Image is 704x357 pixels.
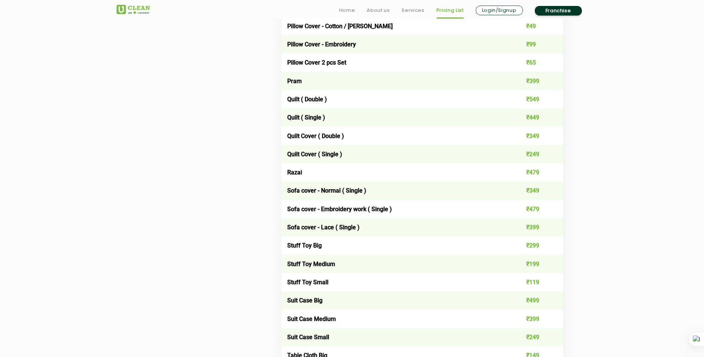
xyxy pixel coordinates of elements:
td: Quilt ( Double ) [282,90,507,108]
img: UClean Laundry and Dry Cleaning [117,5,150,14]
a: About us [367,6,390,15]
td: ₹479 [507,163,563,181]
a: Franchise [535,6,582,16]
td: ₹65 [507,53,563,72]
td: ₹499 [507,291,563,309]
td: ₹549 [507,90,563,108]
td: Pillow Cover 2 pcs Set [282,53,507,72]
td: Sofa cover - Lace ( Single ) [282,218,507,236]
a: Login/Signup [476,6,523,15]
td: Pillow Cover - Embroidery [282,35,507,53]
a: Pricing List [436,6,464,15]
td: Suit Case Medium [282,309,507,328]
td: ₹399 [507,309,563,328]
td: ₹399 [507,72,563,90]
td: ₹299 [507,236,563,255]
td: ₹349 [507,181,563,200]
td: Stuff Toy Medium [282,255,507,273]
td: Quilt Cover ( Double ) [282,127,507,145]
td: Razai [282,163,507,181]
td: ₹249 [507,328,563,346]
td: ₹49 [507,17,563,35]
td: ₹399 [507,218,563,236]
td: Stuff Toy Small [282,273,507,291]
td: Suit Case Big [282,291,507,309]
td: Quilt ( Single ) [282,108,507,127]
td: Stuff Toy Big [282,236,507,255]
td: Sofa cover - Normal ( Single ) [282,181,507,200]
td: ₹449 [507,108,563,127]
td: ₹119 [507,273,563,291]
td: ₹349 [507,127,563,145]
td: ₹479 [507,200,563,218]
a: Home [339,6,355,15]
td: Quilt Cover ( Single ) [282,145,507,163]
td: Pram [282,72,507,90]
td: Sofa cover - Embroidery work ( Single ) [282,200,507,218]
td: Suit Case Small [282,328,507,346]
td: Pillow Cover - Cotton / [PERSON_NAME] [282,17,507,35]
td: ₹99 [507,35,563,53]
a: Services [402,6,424,15]
td: ₹199 [507,255,563,273]
td: ₹249 [507,145,563,163]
